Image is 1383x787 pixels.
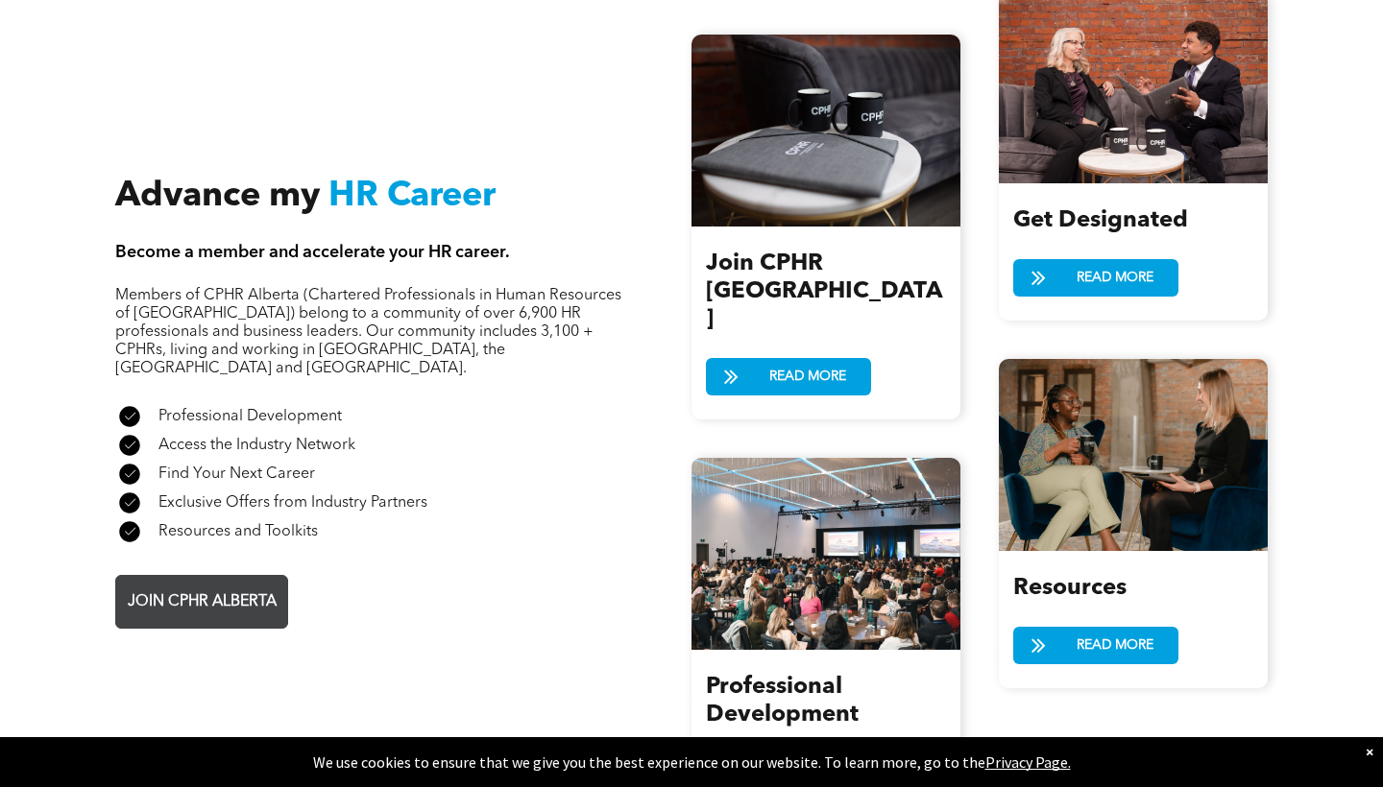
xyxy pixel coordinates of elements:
span: Professional Development [706,676,859,727]
span: READ MORE [1070,260,1160,296]
span: Members of CPHR Alberta (Chartered Professionals in Human Resources of [GEOGRAPHIC_DATA]) belong ... [115,288,621,376]
span: Exclusive Offers from Industry Partners [158,495,427,511]
span: HR Career [328,179,496,214]
span: Advance my [115,179,320,214]
span: Professional Development [158,409,342,424]
span: Resources [1013,577,1127,600]
span: Find Your Next Career [158,466,315,482]
a: JOIN CPHR ALBERTA [115,575,288,629]
span: Become a member and accelerate your HR career. [115,244,510,261]
span: READ MORE [763,359,853,394]
span: Join CPHR [GEOGRAPHIC_DATA] [706,252,942,331]
a: READ MORE [1013,627,1178,664]
span: JOIN CPHR ALBERTA [121,584,283,621]
div: Dismiss notification [1366,742,1373,761]
span: Resources and Toolkits [158,524,318,539]
a: Privacy Page. [985,752,1071,772]
span: Get Designated [1013,209,1188,232]
a: READ MORE [1013,259,1178,297]
a: READ MORE [706,358,871,395]
span: READ MORE [1070,628,1160,663]
span: Access the Industry Network [158,438,355,453]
